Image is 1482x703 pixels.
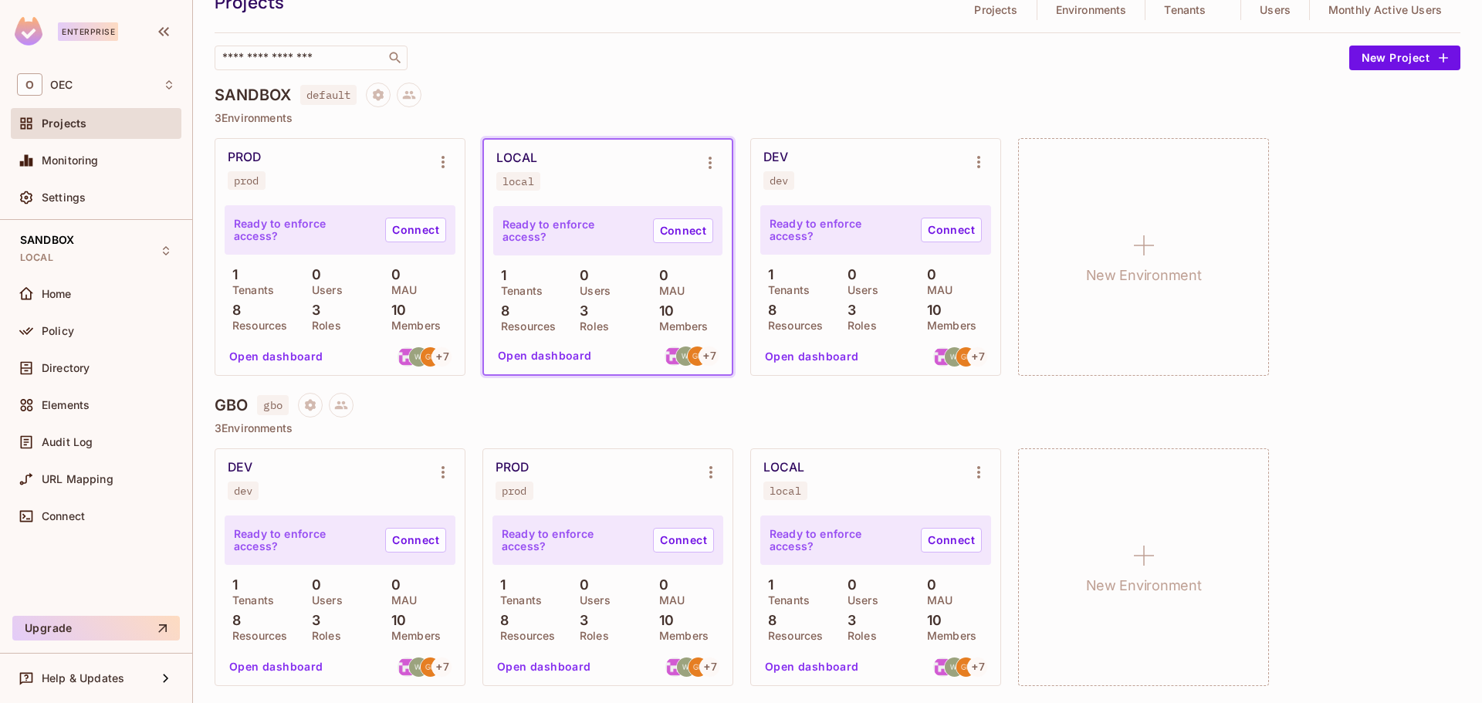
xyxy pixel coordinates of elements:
[228,150,261,165] div: PROD
[840,284,878,296] p: Users
[493,285,543,297] p: Tenants
[572,594,611,607] p: Users
[770,528,908,553] p: Ready to enforce access?
[919,577,936,593] p: 0
[409,657,428,677] img: wil.peck@oeconnection.com
[234,485,252,497] div: dev
[491,654,597,679] button: Open dashboard
[572,613,588,628] p: 3
[919,302,942,318] p: 10
[572,577,589,593] p: 0
[502,485,527,497] div: prod
[42,672,124,684] span: Help & Updates
[493,320,556,333] p: Resources
[300,85,357,105] span: default
[1260,4,1291,16] p: Users
[919,630,976,642] p: Members
[651,594,685,607] p: MAU
[50,79,73,91] span: Workspace: OEC
[298,401,323,415] span: Project settings
[703,350,716,361] span: + 7
[42,436,93,448] span: Audit Log
[1086,264,1202,287] h1: New Environment
[919,284,952,296] p: MAU
[492,630,555,642] p: Resources
[42,325,74,337] span: Policy
[42,473,113,485] span: URL Mapping
[42,399,90,411] span: Elements
[963,457,994,488] button: Environment settings
[493,303,509,319] p: 8
[225,613,241,628] p: 8
[304,613,320,628] p: 3
[919,267,936,282] p: 0
[225,594,274,607] p: Tenants
[760,319,823,332] p: Resources
[760,577,773,593] p: 1
[492,613,509,628] p: 8
[651,577,668,593] p: 0
[653,218,713,243] a: Connect
[1328,4,1442,16] p: Monthly Active Users
[665,657,685,677] img: Santiago.DeIralaMut@oeconnection.com
[493,268,506,283] p: 1
[651,613,674,628] p: 10
[42,362,90,374] span: Directory
[409,347,428,367] img: wil.peck@oeconnection.com
[12,616,180,640] button: Upgrade
[759,344,865,369] button: Open dashboard
[956,347,976,367] img: greg.petros@oeconnection.com
[760,267,773,282] p: 1
[304,267,321,282] p: 0
[496,150,537,166] div: LOCAL
[572,303,588,319] p: 3
[921,218,982,242] a: Connect
[689,657,708,677] img: greg.petros@oeconnection.com
[225,284,274,296] p: Tenants
[384,613,406,628] p: 10
[1086,574,1202,597] h1: New Environment
[770,174,788,187] div: dev
[384,630,441,642] p: Members
[1164,4,1206,16] p: Tenants
[651,303,674,319] p: 10
[840,319,877,332] p: Roles
[759,654,865,679] button: Open dashboard
[215,396,248,414] h4: GBO
[42,288,72,300] span: Home
[304,594,343,607] p: Users
[572,320,609,333] p: Roles
[15,17,42,46] img: SReyMgAAAABJRU5ErkJggg==
[234,528,373,553] p: Ready to enforce access?
[496,460,529,475] div: PROD
[17,73,42,96] span: O
[398,347,417,367] img: Santiago.DeIralaMut@oeconnection.com
[428,147,458,177] button: Environment settings
[704,661,716,672] span: + 7
[492,594,542,607] p: Tenants
[933,347,952,367] img: Santiago.DeIralaMut@oeconnection.com
[502,175,534,188] div: local
[651,630,709,642] p: Members
[385,528,446,553] a: Connect
[688,346,707,366] img: greg.petros@oeconnection.com
[945,347,964,367] img: wil.peck@oeconnection.com
[366,90,391,105] span: Project settings
[223,654,330,679] button: Open dashboard
[492,577,506,593] p: 1
[42,154,99,167] span: Monitoring
[840,577,857,593] p: 0
[234,218,373,242] p: Ready to enforce access?
[763,150,788,165] div: DEV
[919,594,952,607] p: MAU
[972,351,984,362] span: + 7
[974,4,1017,16] p: Projects
[840,302,856,318] p: 3
[840,594,878,607] p: Users
[225,302,241,318] p: 8
[225,630,287,642] p: Resources
[572,285,611,297] p: Users
[225,577,238,593] p: 1
[384,267,401,282] p: 0
[760,630,823,642] p: Resources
